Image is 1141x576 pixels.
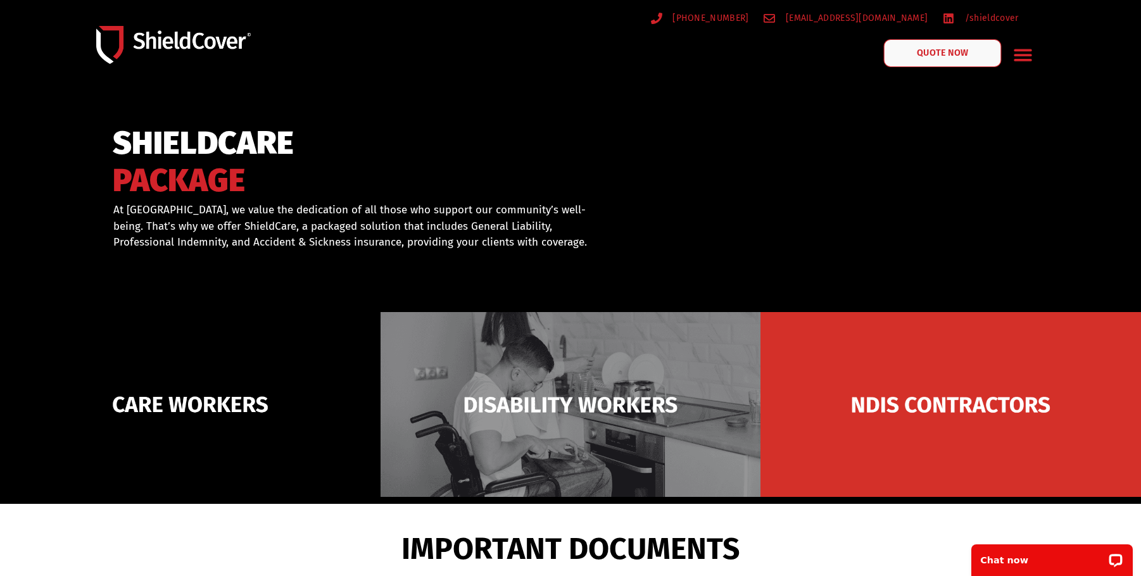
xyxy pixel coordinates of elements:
span: /shieldcover [962,10,1019,26]
img: Shield-Cover-Underwriting-Australia-logo-full [96,26,251,64]
a: /shieldcover [943,10,1018,26]
span: [EMAIL_ADDRESS][DOMAIN_NAME] [783,10,928,26]
span: SHIELDCARE [113,130,294,156]
span: [PHONE_NUMBER] [669,10,748,26]
div: Menu Toggle [1009,40,1038,70]
a: [EMAIL_ADDRESS][DOMAIN_NAME] [764,10,928,26]
span: IMPORTANT DOCUMENTS [401,537,740,561]
span: QUOTE NOW [917,49,968,58]
iframe: LiveChat chat widget [963,536,1141,576]
a: [PHONE_NUMBER] [651,10,749,26]
p: At [GEOGRAPHIC_DATA], we value the dedication of all those who support our community’s well-being... [113,202,592,251]
a: QUOTE NOW [883,39,1001,67]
